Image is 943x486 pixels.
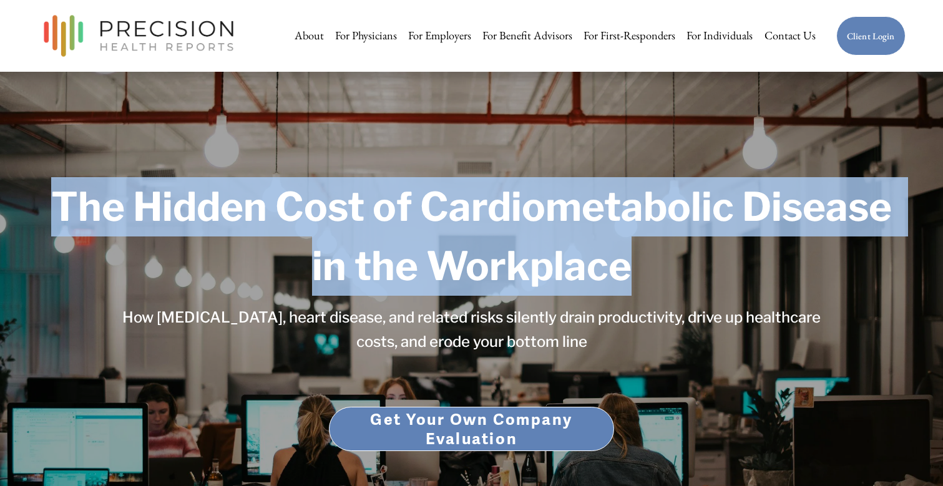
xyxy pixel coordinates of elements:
img: Precision Health Reports [37,9,240,62]
iframe: Chat Widget [881,426,943,486]
h4: How [MEDICAL_DATA], heart disease, and related risks silently drain productivity, drive up health... [110,305,833,354]
a: For Physicians [335,23,397,48]
a: For Employers [408,23,471,48]
a: For Benefit Advisors [482,23,572,48]
a: Contact Us [765,23,816,48]
a: For First-Responders [584,23,675,48]
strong: The Hidden Cost of Cardiometabolic Disease in the Workplace [51,183,900,290]
a: About [295,23,324,48]
a: Get Your Own Company Evaluation [329,407,613,451]
a: For Individuals [686,23,753,48]
a: Client Login [836,16,906,56]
